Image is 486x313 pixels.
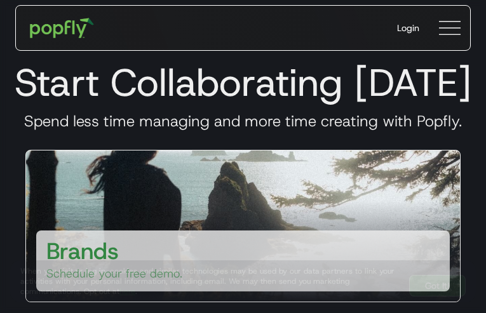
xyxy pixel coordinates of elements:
a: Got It! [409,275,466,296]
div: Login [397,22,419,34]
h1: Start Collaborating [DATE] [10,60,476,105]
div: When you visit or log in, cookies and similar technologies may be used by our data partners to li... [20,266,399,296]
h3: Spend less time managing and more time creating with Popfly. [10,112,476,131]
a: home [21,9,103,47]
a: here [119,286,135,296]
h3: Brands [46,236,119,266]
a: Login [387,11,429,44]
